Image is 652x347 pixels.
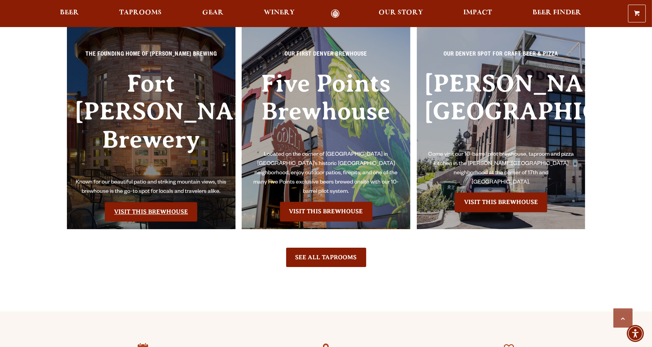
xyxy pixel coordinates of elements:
a: Beer [55,9,84,18]
p: Come visit our 10-barrel pilot brewhouse, taproom and pizza kitchen in the [PERSON_NAME][GEOGRAPH... [425,150,578,187]
a: Taprooms [114,9,167,18]
h3: [PERSON_NAME][GEOGRAPHIC_DATA] [425,70,578,150]
span: Winery [264,10,295,16]
a: Gear [197,9,229,18]
span: Beer [60,10,79,16]
a: Visit the Fort Collin's Brewery & Taproom [105,202,197,221]
a: Scroll to top [613,308,633,328]
a: Winery [259,9,300,18]
span: Taprooms [119,10,162,16]
a: See All Taprooms [286,248,366,267]
a: Visit the Sloan’s Lake Brewhouse [455,192,547,212]
a: Visit the Five Points Brewhouse [280,202,372,221]
p: The Founding Home of [PERSON_NAME] Brewing [75,50,228,64]
a: Odell Home [321,9,350,18]
p: Located on the corner of [GEOGRAPHIC_DATA] in [GEOGRAPHIC_DATA]’s historic [GEOGRAPHIC_DATA] neig... [249,150,403,197]
p: Our First Denver Brewhouse [249,50,403,64]
p: Known for our beautiful patio and striking mountain views, this brewhouse is the go-to spot for l... [75,178,228,197]
a: Our Story [374,9,428,18]
h3: Fort [PERSON_NAME] Brewery [75,70,228,178]
p: Our Denver spot for craft beer & pizza [425,50,578,64]
h3: Five Points Brewhouse [249,70,403,150]
a: Impact [459,9,497,18]
span: Beer Finder [533,10,581,16]
span: Gear [202,10,224,16]
a: Beer Finder [527,9,586,18]
div: Accessibility Menu [627,325,644,342]
span: Impact [464,10,492,16]
span: Our Story [379,10,423,16]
